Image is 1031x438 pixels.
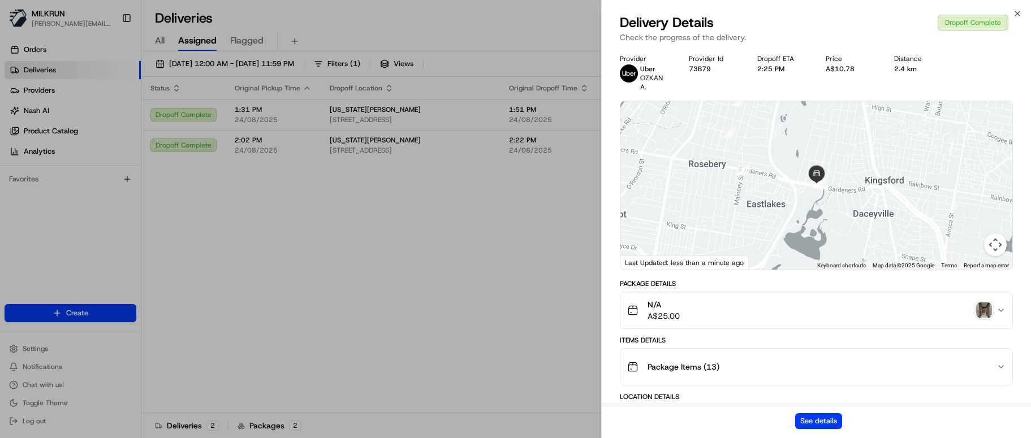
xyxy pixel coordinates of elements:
[757,54,808,63] div: Dropoff ETA
[941,262,957,268] a: Terms (opens in new tab)
[817,262,866,270] button: Keyboard shortcuts
[984,233,1007,256] button: Map camera controls
[640,73,663,92] span: OZKAN A.
[620,14,714,32] span: Delivery Details
[757,64,808,73] div: 2:25 PM
[689,54,739,63] div: Provider Id
[620,392,1013,401] div: Location Details
[894,64,944,73] div: 2.4 km
[964,262,1009,268] a: Report a map error
[826,54,876,63] div: Price
[873,262,934,268] span: Map data ©2025 Google
[689,64,711,73] button: 73B79
[620,255,749,270] div: Last Updated: less than a minute ago
[894,54,944,63] div: Distance
[648,361,719,372] span: Package Items ( 13 )
[795,413,842,429] button: See details
[623,255,661,270] img: Google
[620,32,1013,43] p: Check the progress of the delivery.
[620,349,1012,385] button: Package Items (13)
[623,255,661,270] a: Open this area in Google Maps (opens a new window)
[620,292,1012,328] button: N/AA$25.00photo_proof_of_delivery image
[620,54,670,63] div: Provider
[648,310,680,322] span: A$25.00
[648,299,680,310] span: N/A
[826,64,876,73] div: A$10.78
[620,279,1013,288] div: Package Details
[737,163,750,176] div: 10
[640,64,655,73] span: Uber
[723,126,736,138] div: 9
[976,302,992,318] img: photo_proof_of_delivery image
[620,64,638,83] img: uber-new-logo.jpeg
[620,336,1013,345] div: Items Details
